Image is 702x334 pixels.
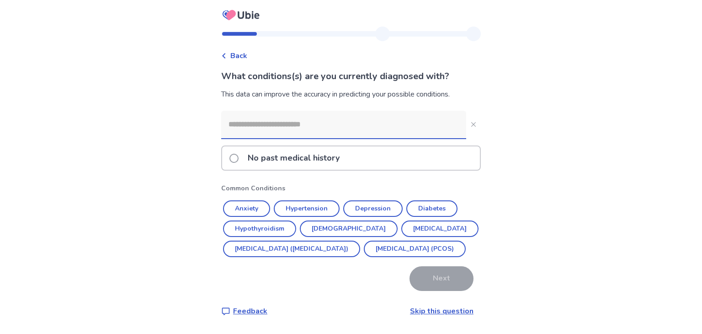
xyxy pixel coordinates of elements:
[409,266,473,291] button: Next
[466,117,481,132] button: Close
[230,50,247,61] span: Back
[406,200,457,217] button: Diabetes
[223,200,270,217] button: Anxiety
[221,111,466,138] input: Close
[401,221,479,237] button: [MEDICAL_DATA]
[223,241,360,257] button: [MEDICAL_DATA] ([MEDICAL_DATA])
[364,241,466,257] button: [MEDICAL_DATA] (PCOS)
[410,306,473,316] a: Skip this question
[221,183,481,193] p: Common Conditions
[343,200,403,217] button: Depression
[274,200,340,217] button: Hypertension
[221,89,481,100] div: This data can improve the accuracy in predicting your possible conditions.
[221,306,267,317] a: Feedback
[221,70,481,83] p: What conditions(s) are you currently diagnosed with?
[300,221,398,237] button: [DEMOGRAPHIC_DATA]
[223,221,296,237] button: Hypothyroidism
[242,146,345,170] p: No past medical history
[233,306,267,317] p: Feedback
